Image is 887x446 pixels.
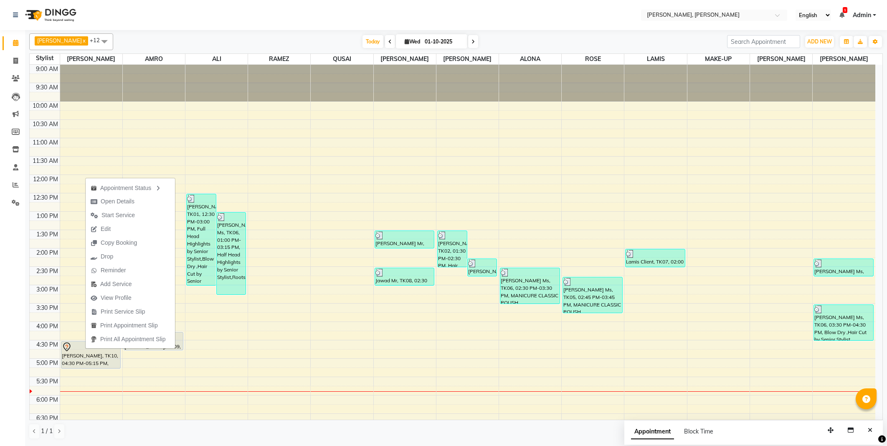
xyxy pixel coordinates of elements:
div: 9:00 AM [34,65,60,73]
span: [PERSON_NAME] [813,54,875,64]
div: [PERSON_NAME], TK10, 04:30 PM-05:15 PM, Roots [61,342,121,368]
span: Wed [403,38,422,45]
span: Admin [853,11,871,20]
span: ADD NEW [807,38,832,45]
div: Appointment Status [86,180,175,195]
div: [PERSON_NAME] Ms, TK05, 02:45 PM-03:45 PM, MANICURE CLASSIC POLISH [563,277,622,313]
img: printapt.png [91,322,97,329]
div: [PERSON_NAME] Ms, TK06, 03:30 PM-04:30 PM, Blow Dry ,Hair Cut by Senior Stylist [814,305,873,340]
div: 10:00 AM [31,101,60,110]
span: Appointment [631,424,674,439]
span: +12 [90,37,106,43]
span: 1 / 1 [41,427,53,436]
div: Jawad Mr, TK08, 02:30 PM-03:00 PM, Hair cut [375,268,434,285]
div: [PERSON_NAME] client, TK04, 02:15 PM-02:45 PM, Hair cut [468,259,497,276]
div: 11:30 AM [31,157,60,165]
div: [PERSON_NAME] Ms, TK06, 01:00 PM-03:15 PM, Half Head Highlights by Senior Stylist,Roots [217,213,246,294]
span: 1 [843,7,847,13]
span: Print Appointment Slip [100,321,158,330]
a: 1 [839,11,844,19]
div: 12:30 PM [31,193,60,202]
span: Today [362,35,383,48]
span: AMRO [123,54,185,64]
div: Lamis Client, TK07, 02:00 PM-02:30 PM, Perm Curl [626,249,685,267]
span: Reminder [101,266,126,275]
div: 4:30 PM [35,340,60,349]
button: ADD NEW [805,36,834,48]
img: apt_status.png [91,185,97,191]
img: logo [21,3,79,27]
span: [PERSON_NAME] [37,37,82,44]
div: [PERSON_NAME], TK02, 01:30 PM-02:30 PM, Hair cut,[PERSON_NAME] [438,231,467,267]
div: 12:00 PM [31,175,60,184]
div: 3:00 PM [35,285,60,294]
div: 5:30 PM [35,377,60,386]
a: x [82,37,86,44]
img: printall.png [91,336,97,342]
span: Add Service [100,280,132,289]
div: 5:00 PM [35,359,60,367]
span: Print All Appointment Slip [100,335,165,344]
span: ALI [185,54,248,64]
span: View Profile [101,294,132,302]
span: Edit [101,225,111,233]
div: Stylist [30,54,60,63]
iframe: chat widget [852,413,879,438]
span: Copy Booking [101,238,137,247]
span: [PERSON_NAME] [60,54,122,64]
div: 2:00 PM [35,248,60,257]
span: [PERSON_NAME] [750,54,812,64]
div: [PERSON_NAME], TK01, 12:30 PM-03:00 PM, Full Head Highlights by Senior Stylist,Blow Dry ,Hair Cut... [187,194,216,285]
div: [PERSON_NAME] Ms, TK06, 02:30 PM-03:30 PM, MANICURE CLASSIC POLISH [500,268,560,304]
div: 6:30 PM [35,414,60,423]
input: 2025-10-01 [422,35,464,48]
div: 9:30 AM [34,83,60,92]
div: 1:00 PM [35,212,60,220]
span: Block Time [684,428,713,435]
div: 1:30 PM [35,230,60,239]
div: 10:30 AM [31,120,60,129]
span: ALONA [499,54,561,64]
span: MAKE-UP [687,54,750,64]
div: 6:00 PM [35,395,60,404]
span: Drop [101,252,113,261]
span: RAMEZ [248,54,310,64]
span: ROSE [562,54,624,64]
span: [PERSON_NAME] [436,54,499,64]
div: [PERSON_NAME] Ms, TK05, 02:15 PM-02:45 PM, Blow Dry [814,259,873,276]
div: 4:00 PM [35,322,60,331]
span: Start Service [101,211,135,220]
img: add-service.png [91,281,97,287]
span: Open Details [101,197,134,206]
span: [PERSON_NAME] [374,54,436,64]
div: [PERSON_NAME] Mr, TK03, 01:30 PM-02:00 PM, Hair cut [375,231,434,248]
span: LAMIS [624,54,687,64]
div: 2:30 PM [35,267,60,276]
span: Print Service Slip [101,307,145,316]
div: 11:00 AM [31,138,60,147]
input: Search Appointment [727,35,800,48]
span: QUSAI [311,54,373,64]
div: 3:30 PM [35,304,60,312]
